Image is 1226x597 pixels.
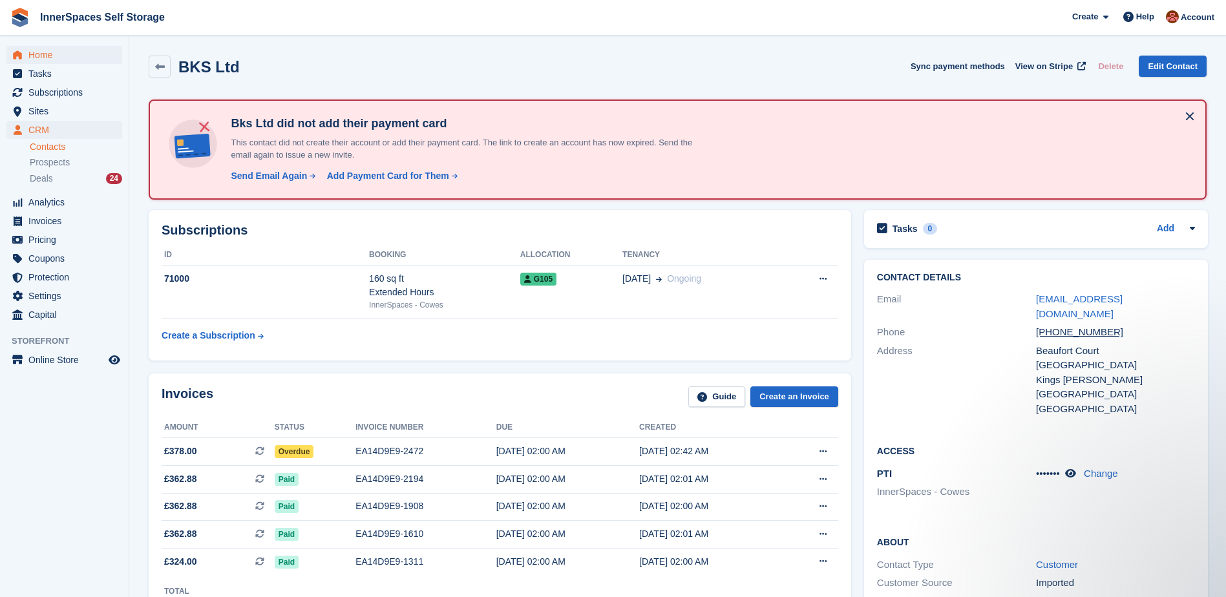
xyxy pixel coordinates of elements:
span: CRM [28,121,106,139]
div: [DATE] 02:00 AM [496,555,639,569]
div: [DATE] 02:00 AM [496,499,639,513]
div: [DATE] 02:00 AM [496,527,639,541]
a: Edit Contact [1139,56,1207,77]
span: Home [28,46,106,64]
div: [DATE] 02:00 AM [496,472,639,486]
span: £362.88 [164,472,197,486]
span: Ongoing [667,273,701,284]
button: Delete [1093,56,1128,77]
li: InnerSpaces - Cowes [877,485,1036,499]
div: Imported [1036,576,1195,591]
span: Storefront [12,335,129,348]
div: [DATE] 02:01 AM [639,472,782,486]
a: InnerSpaces Self Storage [35,6,170,28]
div: Send Email Again [231,169,307,183]
div: InnerSpaces - Cowes [369,299,520,311]
div: [DATE] 02:42 AM [639,445,782,458]
a: Preview store [107,352,122,368]
div: [GEOGRAPHIC_DATA] [1036,402,1195,417]
span: Paid [275,500,299,513]
a: menu [6,287,122,305]
div: Create a Subscription [162,329,255,342]
span: Create [1072,10,1098,23]
div: Customer Source [877,576,1036,591]
th: Status [275,417,355,438]
span: [DATE] [622,272,651,286]
div: 71000 [162,272,369,286]
div: 24 [106,173,122,184]
span: Paid [275,473,299,486]
div: 0 [923,223,938,235]
p: This contact did not create their account or add their payment card. The link to create an accoun... [226,136,710,162]
span: Overdue [275,445,314,458]
span: Sites [28,102,106,120]
div: Phone [877,325,1036,340]
span: Subscriptions [28,83,106,101]
a: Contacts [30,141,122,153]
a: menu [6,102,122,120]
a: menu [6,351,122,369]
div: Total [164,585,204,597]
span: Analytics [28,193,106,211]
a: Create an Invoice [750,386,838,408]
span: Settings [28,287,106,305]
img: no-card-linked-e7822e413c904bf8b177c4d89f31251c4716f9871600ec3ca5bfc59e148c83f4.svg [165,116,220,171]
img: Abby Tilley [1166,10,1179,23]
span: £362.88 [164,527,197,541]
th: Invoice number [355,417,496,438]
span: £378.00 [164,445,197,458]
th: Amount [162,417,275,438]
a: Guide [688,386,745,408]
a: Add [1157,222,1174,236]
span: Prospects [30,156,70,169]
h2: Invoices [162,386,213,408]
a: Deals 24 [30,172,122,185]
span: Paid [275,556,299,569]
div: EA14D9E9-2472 [355,445,496,458]
a: menu [6,193,122,211]
span: Account [1181,11,1214,24]
span: Coupons [28,249,106,267]
th: Booking [369,245,520,266]
a: Customer [1036,559,1078,570]
div: Kings [PERSON_NAME] [1036,373,1195,388]
a: menu [6,249,122,267]
th: ID [162,245,369,266]
span: £362.88 [164,499,197,513]
div: Address [877,344,1036,417]
div: Add Payment Card for Them [327,169,449,183]
span: Help [1136,10,1154,23]
a: menu [6,46,122,64]
span: Protection [28,268,106,286]
div: EA14D9E9-1311 [355,555,496,569]
h2: About [877,535,1195,548]
span: £324.00 [164,555,197,569]
a: Create a Subscription [162,324,264,348]
h2: Tasks [893,223,918,235]
th: Tenancy [622,245,783,266]
a: Add Payment Card for Them [322,169,459,183]
span: Deals [30,173,53,185]
a: menu [6,65,122,83]
div: EA14D9E9-1610 [355,527,496,541]
th: Due [496,417,639,438]
div: [GEOGRAPHIC_DATA] [1036,387,1195,402]
span: Online Store [28,351,106,369]
div: Email [877,292,1036,321]
th: Allocation [520,245,622,266]
span: PTI [877,468,892,479]
button: Sync payment methods [911,56,1005,77]
a: menu [6,212,122,230]
a: Prospects [30,156,122,169]
h2: BKS Ltd [178,58,240,76]
div: 160 sq ft Extended Hours [369,272,520,299]
a: menu [6,83,122,101]
span: View on Stripe [1015,60,1073,73]
a: menu [6,268,122,286]
th: Created [639,417,782,438]
span: Tasks [28,65,106,83]
h4: Bks Ltd did not add their payment card [226,116,710,131]
a: menu [6,231,122,249]
span: Pricing [28,231,106,249]
h2: Subscriptions [162,223,838,238]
